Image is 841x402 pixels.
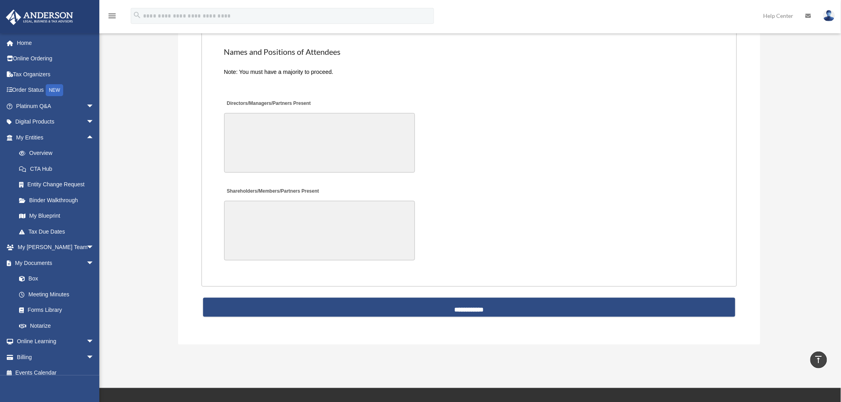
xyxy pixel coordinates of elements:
a: My Documentsarrow_drop_down [6,255,106,271]
span: arrow_drop_down [86,240,102,256]
a: Online Learningarrow_drop_down [6,334,106,350]
a: menu [107,14,117,21]
i: vertical_align_top [814,355,824,364]
span: arrow_drop_down [86,114,102,130]
a: Online Ordering [6,51,106,67]
div: NEW [46,84,63,96]
a: Forms Library [11,302,106,318]
span: arrow_drop_down [86,334,102,350]
label: Directors/Managers/Partners Present [224,99,313,110]
a: Tax Due Dates [11,224,106,240]
a: Tax Organizers [6,66,106,82]
a: My Entitiesarrow_drop_up [6,129,106,145]
a: Events Calendar [6,365,106,381]
a: My [PERSON_NAME] Teamarrow_drop_down [6,240,106,255]
a: CTA Hub [11,161,106,177]
span: Note: You must have a majority to proceed. [224,69,333,75]
a: My Blueprint [11,208,106,224]
label: Shareholders/Members/Partners Present [224,186,321,197]
span: arrow_drop_down [86,349,102,365]
a: Entity Change Request [11,177,106,193]
a: Box [11,271,106,287]
span: arrow_drop_up [86,129,102,146]
a: Digital Productsarrow_drop_down [6,114,106,130]
i: search [133,11,141,19]
i: menu [107,11,117,21]
a: Binder Walkthrough [11,192,106,208]
a: Overview [11,145,106,161]
a: Meeting Minutes [11,286,102,302]
span: arrow_drop_down [86,255,102,271]
a: Billingarrow_drop_down [6,349,106,365]
a: Notarize [11,318,106,334]
img: User Pic [823,10,835,21]
a: Order StatusNEW [6,82,106,99]
h2: Names and Positions of Attendees [224,46,715,58]
a: Platinum Q&Aarrow_drop_down [6,98,106,114]
a: vertical_align_top [810,352,827,368]
span: arrow_drop_down [86,98,102,114]
img: Anderson Advisors Platinum Portal [4,10,76,25]
a: Home [6,35,106,51]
